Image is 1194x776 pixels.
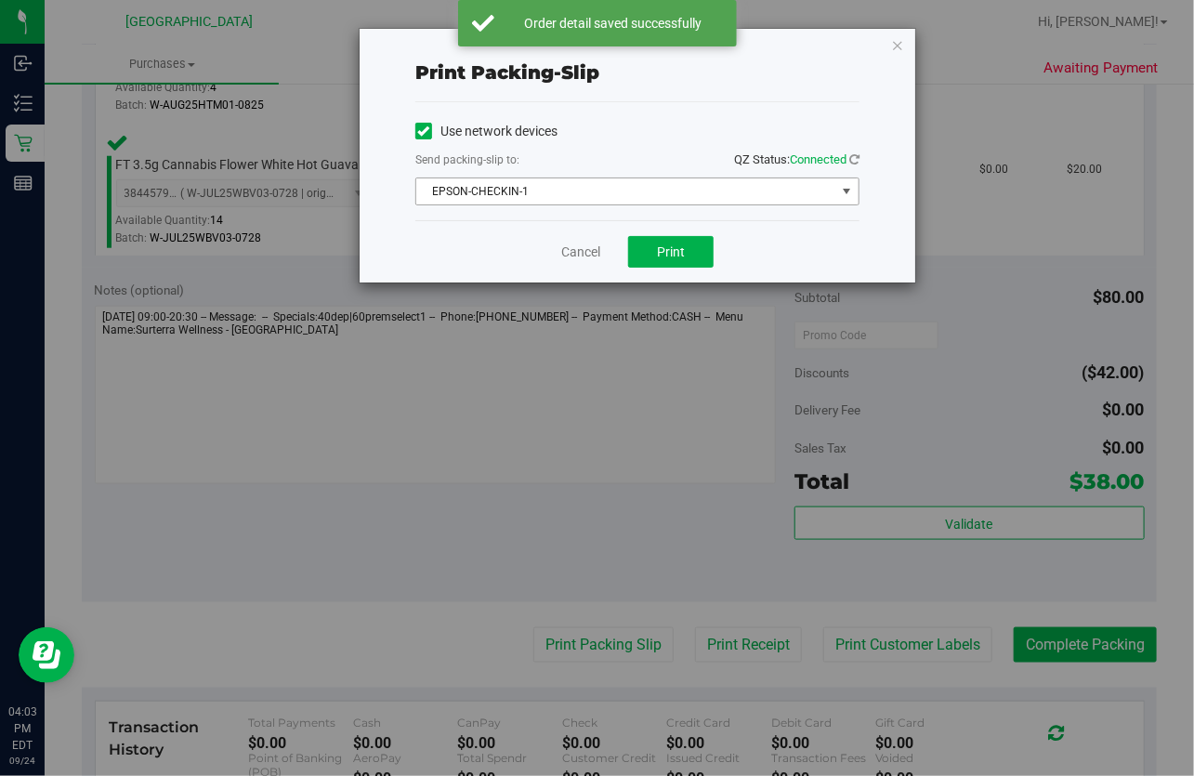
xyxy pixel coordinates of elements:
[415,61,599,84] span: Print packing-slip
[734,152,859,166] span: QZ Status:
[19,627,74,683] iframe: Resource center
[790,152,846,166] span: Connected
[505,14,723,33] div: Order detail saved successfully
[416,178,835,204] span: EPSON-CHECKIN-1
[835,178,859,204] span: select
[628,236,714,268] button: Print
[657,244,685,259] span: Print
[415,122,558,141] label: Use network devices
[561,243,600,262] a: Cancel
[415,151,519,168] label: Send packing-slip to:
